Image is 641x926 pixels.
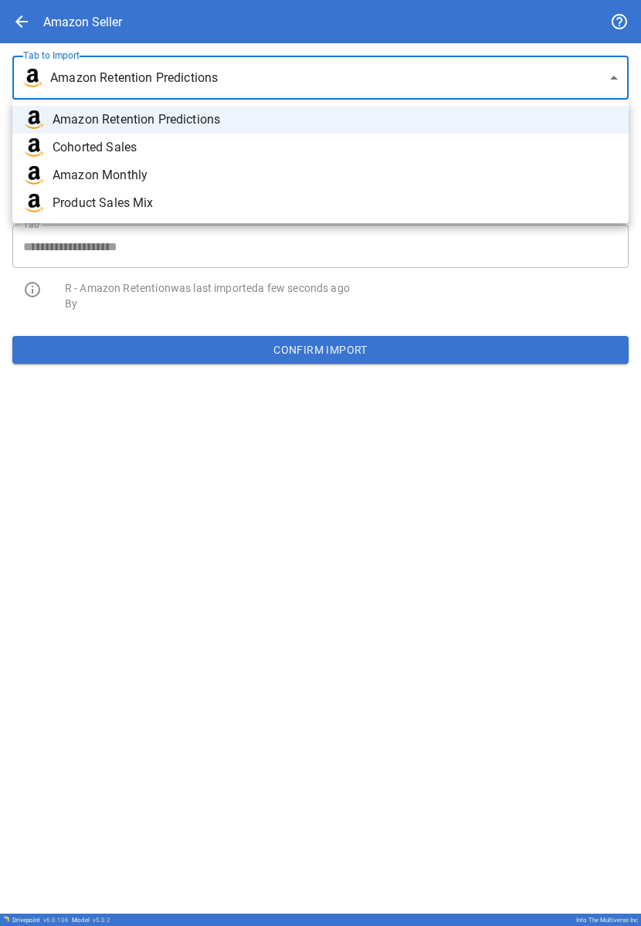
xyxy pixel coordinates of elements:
img: brand icon not found [25,110,43,129]
span: Cohorted Sales [53,138,616,157]
img: brand icon not found [25,194,43,212]
span: Amazon Retention Predictions [53,110,616,129]
span: Product Sales Mix [53,194,616,212]
img: brand icon not found [25,166,43,185]
span: Amazon Monthly [53,166,616,185]
img: brand icon not found [25,138,43,157]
